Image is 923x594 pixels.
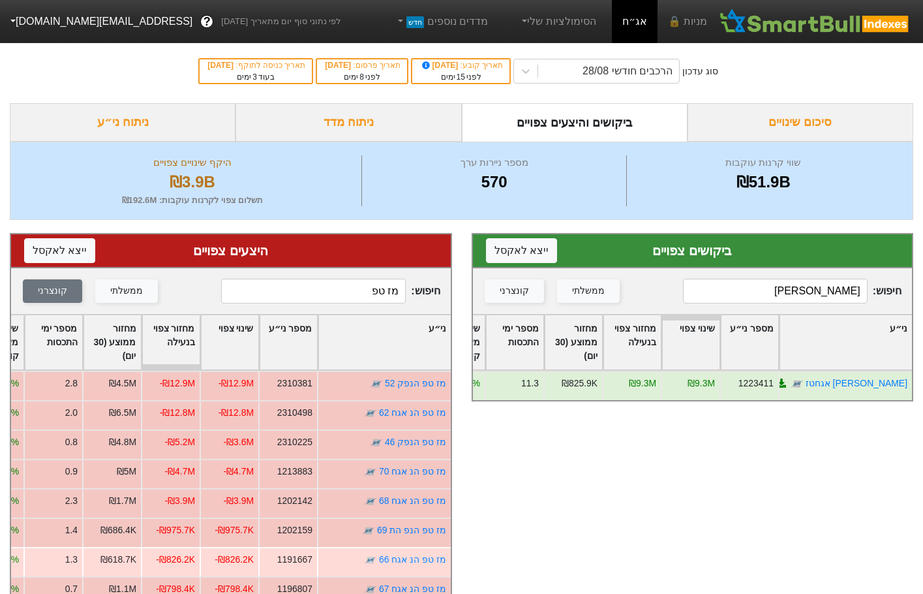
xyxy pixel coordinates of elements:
button: ייצא לאקסל [24,238,95,263]
div: תאריך קובע : [419,59,503,71]
div: Toggle SortBy [25,315,82,369]
div: -₪12.9M [218,377,253,390]
div: סוג עדכון [682,65,718,78]
img: tase link [363,465,376,478]
a: מדדים נוספיםחדש [389,8,493,35]
div: Toggle SortBy [142,315,200,369]
div: 2310225 [277,435,312,449]
div: 2310381 [277,377,312,390]
div: ₪1.7M [109,494,136,508]
button: קונצרני [23,279,82,303]
button: קונצרני [485,279,544,303]
div: ₪686.4K [100,524,136,537]
span: חיפוש : [221,279,440,304]
div: ₪5M [116,465,136,478]
div: -₪12.9M [159,377,194,390]
div: ממשלתי [110,284,143,298]
div: Toggle SortBy [721,315,778,369]
img: tase link [363,495,376,508]
span: [DATE] [420,61,461,70]
div: ביקושים צפויים [486,241,900,260]
div: קונצרני [500,284,529,298]
div: -₪3.9M [164,494,195,508]
a: מז טפ הנ אגח 68 [379,495,446,506]
div: לפני ימים [419,71,503,83]
div: Toggle SortBy [260,315,317,369]
div: ₪6.5M [109,406,136,420]
div: Toggle SortBy [318,315,451,369]
div: -₪826.2K [215,553,254,567]
img: SmartBull [718,8,913,35]
img: tase link [361,524,374,537]
div: -₪12.8M [159,406,194,420]
div: -₪3.9M [223,494,254,508]
div: Toggle SortBy [201,315,258,369]
span: ? [204,13,211,31]
input: 473 רשומות... [221,279,406,304]
a: הסימולציות שלי [514,8,601,35]
span: 8 [359,72,364,82]
div: -₪12.8M [218,406,253,420]
div: ₪825.9K [562,377,598,390]
div: ₪51.9B [630,170,896,194]
img: tase link [369,377,382,390]
a: [PERSON_NAME] אגחטז [806,378,907,388]
div: 1223411 [738,377,774,390]
div: סיכום שינויים [688,103,913,142]
a: מז טפ הנפ הת 69 [377,525,446,535]
div: קונצרני [38,284,67,298]
span: [DATE] [207,61,235,70]
a: מז טפ הנפק 52 [384,378,446,388]
div: 1202159 [277,524,312,537]
div: 1213883 [277,465,312,478]
div: 0.9 [65,465,77,478]
div: -₪4.7M [223,465,254,478]
div: Toggle SortBy [83,315,141,369]
span: חיפוש : [683,279,901,304]
div: -₪5.2M [164,435,195,449]
div: ₪3.9B [27,170,358,194]
button: ממשלתי [557,279,620,303]
div: הרכבים חודשי 28/08 [583,63,673,79]
div: 2.8 [65,377,77,390]
div: 1202142 [277,494,312,508]
img: tase link [363,554,376,567]
div: היצעים צפויים [24,241,438,260]
div: 2310498 [277,406,312,420]
button: ייצא לאקסל [486,238,557,263]
span: 3 [252,72,257,82]
input: 97 רשומות... [683,279,868,304]
span: 15 [457,72,465,82]
div: ₪9.3M [629,377,656,390]
div: Toggle SortBy [779,315,912,369]
a: מז טפ הנ אגח 70 [379,466,446,477]
div: תשלום צפוי לקרנות עוקבות : ₪192.6M [27,194,358,207]
div: ₪618.7K [100,553,136,567]
div: Toggle SortBy [545,315,602,369]
div: 1191667 [277,553,312,567]
div: Toggle SortBy [486,315,543,369]
div: ניתוח מדד [235,103,461,142]
img: tase link [791,377,804,390]
div: מספר ניירות ערך [365,155,624,170]
div: 0.8 [65,435,77,449]
div: ₪9.3M [688,377,715,390]
div: -₪826.2K [156,553,195,567]
div: 2.0 [65,406,77,420]
a: מז טפ הנ אגח 62 [379,407,446,418]
div: ₪4.8M [109,435,136,449]
a: מז טפ הנ אגח 67 [379,584,446,594]
div: Toggle SortBy [603,315,661,369]
div: -₪3.6M [223,435,254,449]
div: בעוד ימים [206,71,305,83]
div: ממשלתי [572,284,605,298]
a: מז טפ הנפק 46 [384,437,446,447]
img: tase link [363,407,376,420]
span: לפי נתוני סוף יום מתאריך [DATE] [221,15,340,28]
div: שווי קרנות עוקבות [630,155,896,170]
div: תאריך פרסום : [324,59,401,71]
div: 1.4 [65,524,77,537]
a: מז טפ הנ אגח 66 [379,554,446,565]
button: ממשלתי [95,279,158,303]
div: Toggle SortBy [662,315,719,369]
